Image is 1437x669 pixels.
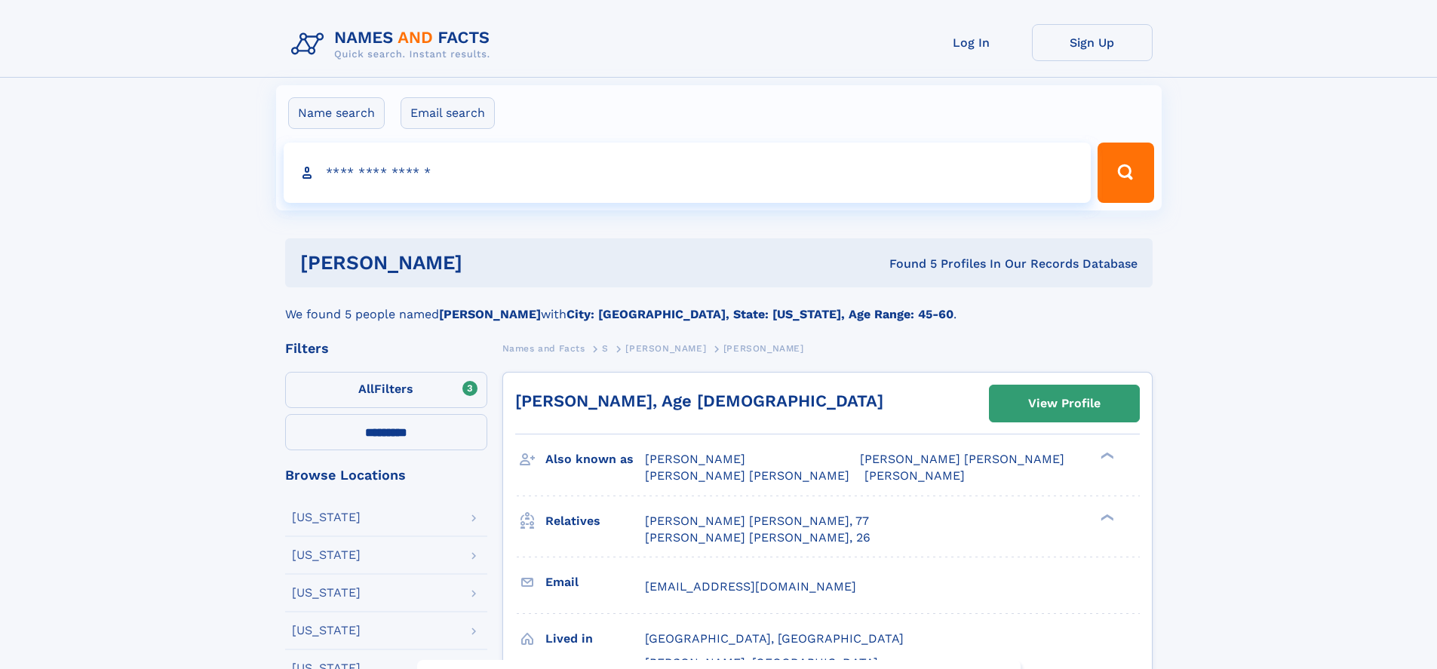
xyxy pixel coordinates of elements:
span: [PERSON_NAME] [723,343,804,354]
a: [PERSON_NAME] [PERSON_NAME], 77 [645,513,869,529]
div: Found 5 Profiles In Our Records Database [676,256,1138,272]
label: Email search [401,97,495,129]
span: [PERSON_NAME] [625,343,706,354]
b: [PERSON_NAME] [439,307,541,321]
h3: Lived in [545,626,645,652]
div: We found 5 people named with . [285,287,1153,324]
div: [US_STATE] [292,625,361,637]
a: S [602,339,609,358]
span: [PERSON_NAME] [645,452,745,466]
span: [PERSON_NAME] [PERSON_NAME] [860,452,1064,466]
div: ❯ [1097,451,1115,461]
a: [PERSON_NAME] [PERSON_NAME], 26 [645,529,870,546]
div: [US_STATE] [292,549,361,561]
a: [PERSON_NAME] [625,339,706,358]
b: City: [GEOGRAPHIC_DATA], State: [US_STATE], Age Range: 45-60 [567,307,953,321]
button: Search Button [1098,143,1153,203]
span: [PERSON_NAME] [PERSON_NAME] [645,468,849,483]
h3: Also known as [545,447,645,472]
a: View Profile [990,385,1139,422]
img: Logo Names and Facts [285,24,502,65]
div: ❯ [1097,512,1115,522]
label: Filters [285,372,487,408]
span: [PERSON_NAME] [864,468,965,483]
span: [GEOGRAPHIC_DATA], [GEOGRAPHIC_DATA] [645,631,904,646]
h1: [PERSON_NAME] [300,253,676,272]
span: S [602,343,609,354]
div: [US_STATE] [292,587,361,599]
div: Filters [285,342,487,355]
input: search input [284,143,1092,203]
div: Browse Locations [285,468,487,482]
span: All [358,382,374,396]
a: Sign Up [1032,24,1153,61]
a: Log In [911,24,1032,61]
label: Name search [288,97,385,129]
div: View Profile [1028,386,1101,421]
div: [US_STATE] [292,511,361,523]
h3: Relatives [545,508,645,534]
span: [EMAIL_ADDRESS][DOMAIN_NAME] [645,579,856,594]
h3: Email [545,569,645,595]
a: Names and Facts [502,339,585,358]
a: [PERSON_NAME], Age [DEMOGRAPHIC_DATA] [515,391,883,410]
